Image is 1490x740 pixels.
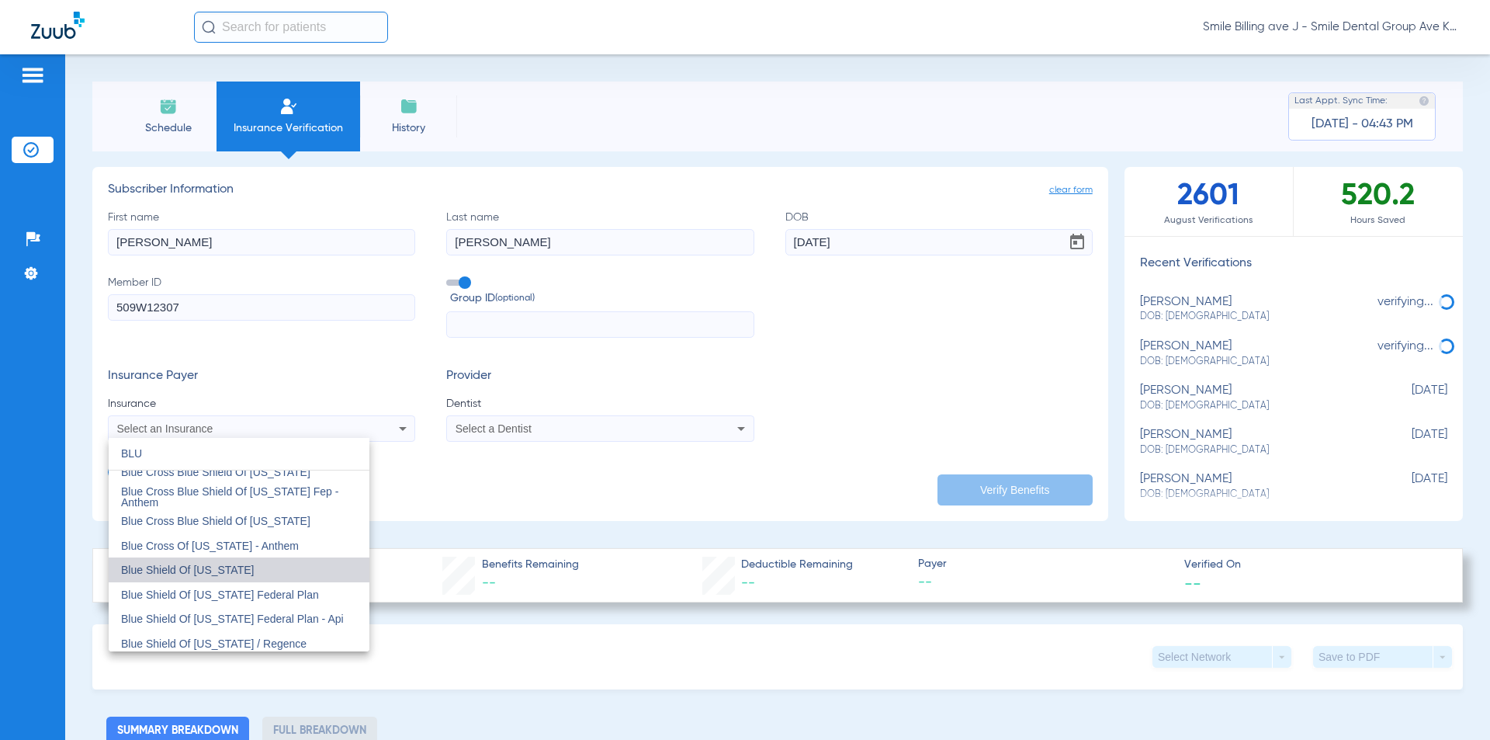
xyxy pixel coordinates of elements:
[121,515,310,527] span: Blue Cross Blue Shield Of [US_STATE]
[1412,665,1490,740] iframe: Chat Widget
[121,540,299,552] span: Blue Cross Of [US_STATE] - Anthem
[109,438,369,470] input: dropdown search
[121,564,254,576] span: Blue Shield Of [US_STATE]
[121,485,338,509] span: Blue Cross Blue Shield Of [US_STATE] Fep - Anthem
[121,613,344,625] span: Blue Shield Of [US_STATE] Federal Plan - Api
[121,466,310,478] span: Blue Cross Blue Shield Of [US_STATE]
[121,638,307,650] span: Blue Shield Of [US_STATE] / Regence
[121,589,319,601] span: Blue Shield Of [US_STATE] Federal Plan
